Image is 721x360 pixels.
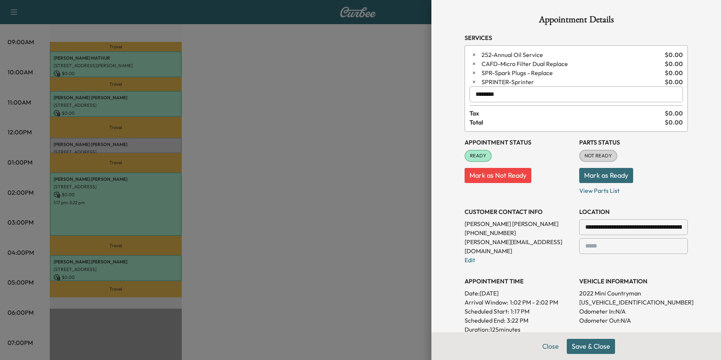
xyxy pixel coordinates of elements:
h3: Parts Status [579,138,688,147]
span: $ 0.00 [665,68,683,77]
span: READY [465,152,491,160]
p: Scheduled Start: [465,307,509,316]
p: [US_VEHICLE_IDENTIFICATION_NUMBER] [579,298,688,307]
span: Total [469,118,665,127]
h3: CUSTOMER CONTACT INFO [465,207,573,216]
span: $ 0.00 [665,59,683,68]
p: Odometer In: N/A [579,307,688,316]
span: Tax [469,109,665,118]
button: Mark as Not Ready [465,168,531,183]
h3: Appointment Status [465,138,573,147]
h3: APPOINTMENT TIME [465,277,573,286]
span: Micro Filter Dual Replace [482,59,662,68]
button: Save & Close [567,339,615,354]
p: 1:17 PM [511,307,529,316]
p: Scheduled End: [465,316,505,325]
p: Odometer Out: N/A [579,316,688,325]
h3: VEHICLE INFORMATION [579,277,688,286]
p: View Parts List [579,183,688,195]
span: $ 0.00 [665,118,683,127]
button: Mark as Ready [579,168,633,183]
p: Date: [DATE] [465,289,573,298]
p: [PHONE_NUMBER] [465,228,573,237]
span: Spark Plugs - Replace [482,68,662,77]
button: Close [537,339,564,354]
p: [PERSON_NAME] [PERSON_NAME] [465,219,573,228]
p: [PERSON_NAME][EMAIL_ADDRESS][DOMAIN_NAME] [465,237,573,255]
p: 3:22 PM [507,316,528,325]
span: $ 0.00 [665,50,683,59]
span: $ 0.00 [665,77,683,86]
h1: Appointment Details [465,15,688,27]
h3: Services [465,33,688,42]
span: Sprinter [482,77,662,86]
p: Duration: 125 minutes [465,325,573,334]
p: 2022 Mini Countryman [579,289,688,298]
h3: LOCATION [579,207,688,216]
p: Arrival Window: [465,298,573,307]
span: 1:02 PM - 2:02 PM [510,298,558,307]
span: Annual Oil Service [482,50,662,59]
span: NOT READY [580,152,617,160]
a: Edit [465,256,475,264]
span: $ 0.00 [665,109,683,118]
